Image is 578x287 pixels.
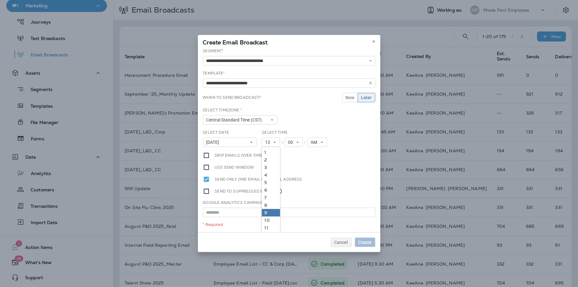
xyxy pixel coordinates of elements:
a: 7 [262,194,280,201]
div: * Required [203,222,375,227]
label: Use send window [215,164,254,171]
div: : [303,138,307,147]
label: Segment [203,48,224,53]
label: When to send broadcast? [203,95,261,100]
a: 1 [262,149,280,156]
span: Now [346,95,355,100]
span: Cancel [334,240,348,245]
div: Create Email Broadcast [198,35,380,48]
button: Later [358,93,375,102]
label: Select Date [203,130,229,135]
a: 10 [262,217,280,224]
button: 12 [262,138,280,147]
a: 3 [262,164,280,171]
label: Select Timezone [203,108,242,113]
label: Send only one email per email address [215,176,302,183]
button: Cancel [331,238,352,247]
span: [DATE] [206,140,222,145]
label: Template [203,71,225,76]
a: 12 [262,232,280,239]
a: 9 [262,209,280,217]
span: Central Standard Time (CST) [206,117,265,123]
a: 11 [262,224,280,232]
label: Send to suppressed emails. [215,188,283,195]
button: 00 [285,138,303,147]
label: Drip emails over time [215,152,263,159]
a: 8 [262,201,280,209]
button: [DATE] [203,138,257,147]
span: 12 [265,140,273,145]
label: Select Time [262,130,288,135]
span: Later [361,95,372,100]
label: Google Analytics Campaign Title [203,200,277,205]
div: : [280,138,284,147]
span: Create [358,240,372,245]
span: 00 [288,140,296,145]
a: 4 [262,171,280,179]
a: 5 [262,179,280,186]
button: Now [342,93,358,102]
a: 6 [262,186,280,194]
a: 2 [262,156,280,164]
button: AM [307,138,327,147]
button: Central Standard Time (CST) [203,115,278,125]
button: Create [355,238,375,247]
span: AM [311,140,320,145]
